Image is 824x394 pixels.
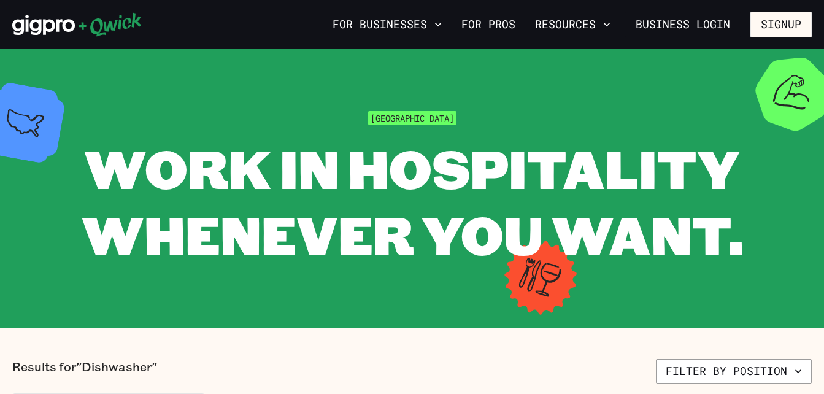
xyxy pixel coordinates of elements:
[328,14,447,35] button: For Businesses
[82,133,743,269] span: WORK IN HOSPITALITY WHENEVER YOU WANT.
[656,359,812,384] button: Filter by position
[368,111,456,125] span: [GEOGRAPHIC_DATA]
[456,14,520,35] a: For Pros
[750,12,812,37] button: Signup
[625,12,741,37] a: Business Login
[12,359,157,384] p: Results for "Dishwasher"
[530,14,615,35] button: Resources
